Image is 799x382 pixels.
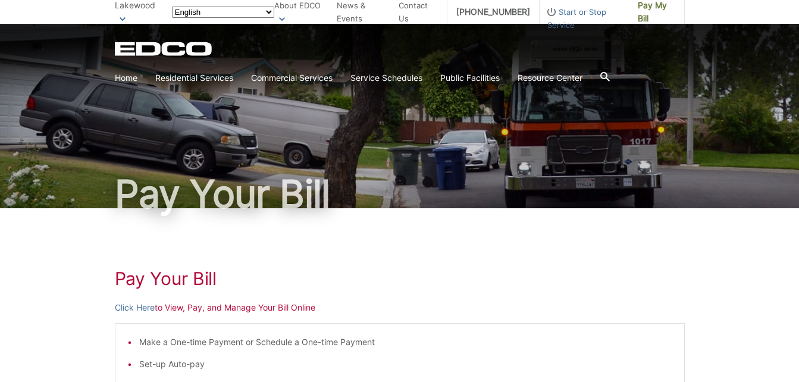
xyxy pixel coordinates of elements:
[115,71,137,84] a: Home
[350,71,422,84] a: Service Schedules
[115,301,685,314] p: to View, Pay, and Manage Your Bill Online
[440,71,500,84] a: Public Facilities
[155,71,233,84] a: Residential Services
[139,336,672,349] li: Make a One-time Payment or Schedule a One-time Payment
[518,71,582,84] a: Resource Center
[115,42,214,56] a: EDCD logo. Return to the homepage.
[251,71,333,84] a: Commercial Services
[115,301,155,314] a: Click Here
[139,358,672,371] li: Set-up Auto-pay
[115,175,685,213] h1: Pay Your Bill
[172,7,274,18] select: Select a language
[115,268,685,289] h1: Pay Your Bill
